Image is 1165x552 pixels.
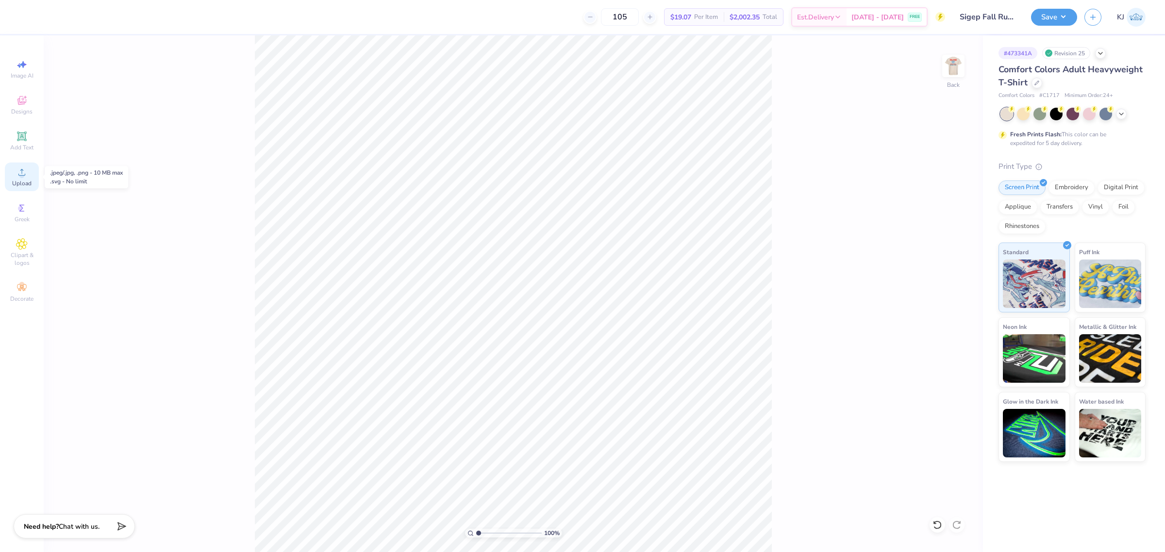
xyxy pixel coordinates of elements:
span: Image AI [11,72,33,80]
img: Kendra Jingco [1127,8,1146,27]
div: Screen Print [999,180,1046,195]
span: Total [763,12,777,22]
div: Applique [999,200,1037,214]
div: Embroidery [1048,180,1095,195]
span: Est. Delivery [797,12,834,22]
span: Comfort Colors Adult Heavyweight T-Shirt [999,64,1143,88]
span: $2,002.35 [730,12,760,22]
span: KJ [1117,12,1124,23]
span: 100 % [544,529,560,537]
div: # 473341A [999,47,1037,59]
div: .jpeg/.jpg, .png - 10 MB max [50,168,123,177]
img: Metallic & Glitter Ink [1079,334,1142,383]
span: Chat with us. [59,522,100,531]
img: Neon Ink [1003,334,1065,383]
span: Glow in the Dark Ink [1003,396,1058,406]
div: Transfers [1040,200,1079,214]
div: Digital Print [1098,180,1145,195]
span: Per Item [694,12,718,22]
strong: Fresh Prints Flash: [1010,130,1062,138]
span: Metallic & Glitter Ink [1079,322,1136,332]
span: $19.07 [670,12,691,22]
span: Greek [15,215,30,223]
span: Neon Ink [1003,322,1027,332]
div: Foil [1112,200,1135,214]
div: Revision 25 [1042,47,1090,59]
img: Back [944,56,963,76]
div: This color can be expedited for 5 day delivery. [1010,130,1130,147]
img: Glow in the Dark Ink [1003,409,1065,457]
div: Back [947,81,960,89]
strong: Need help? [24,522,59,531]
div: Print Type [999,161,1146,172]
input: Untitled Design [952,7,1024,27]
span: Water based Ink [1079,396,1124,406]
a: KJ [1117,8,1146,27]
span: Upload [12,179,32,187]
span: Clipart & logos [5,251,39,267]
span: FREE [910,14,920,20]
span: Add Text [10,144,33,151]
span: # C1717 [1039,92,1060,100]
img: Standard [1003,260,1065,308]
button: Save [1031,9,1077,26]
img: Puff Ink [1079,260,1142,308]
span: Standard [1003,247,1029,257]
span: Decorate [10,295,33,303]
div: Vinyl [1082,200,1109,214]
input: – – [601,8,639,26]
div: .svg - No limit [50,177,123,186]
img: Water based Ink [1079,409,1142,457]
span: Puff Ink [1079,247,1099,257]
span: [DATE] - [DATE] [851,12,904,22]
span: Comfort Colors [999,92,1034,100]
span: Designs [11,108,33,115]
span: Minimum Order: 24 + [1065,92,1113,100]
div: Rhinestones [999,219,1046,234]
